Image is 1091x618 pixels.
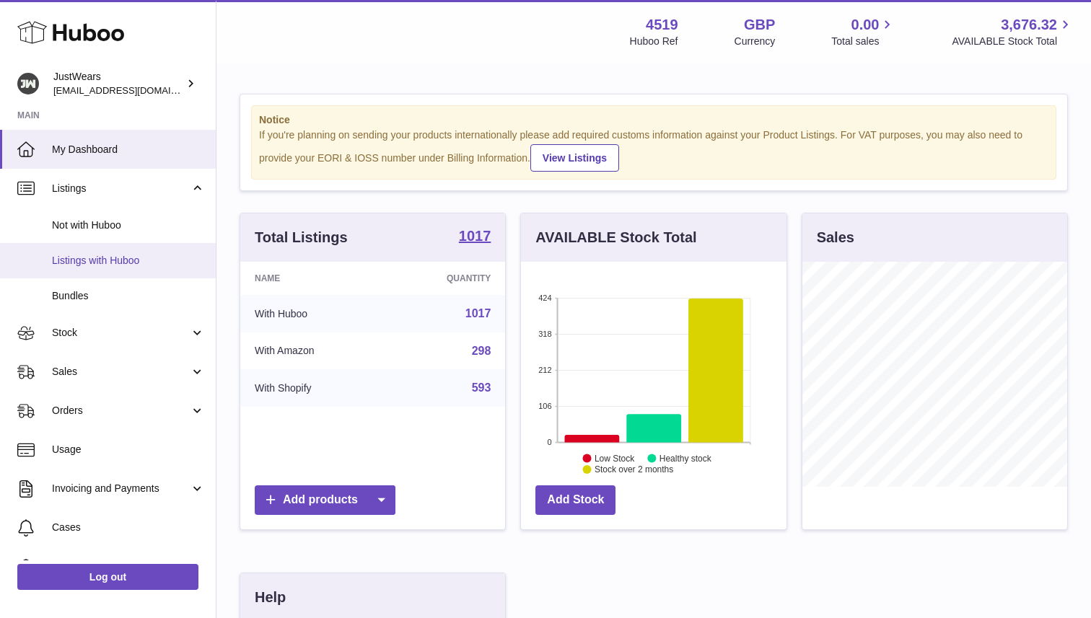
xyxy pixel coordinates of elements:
a: 298 [472,345,491,357]
img: internalAdmin-4519@internal.huboo.com [17,73,39,94]
strong: GBP [744,15,775,35]
a: Add products [255,485,395,515]
div: If you're planning on sending your products internationally please add required customs informati... [259,128,1048,172]
span: Not with Huboo [52,218,205,232]
span: Bundles [52,289,205,303]
span: Invoicing and Payments [52,482,190,495]
span: Sales [52,365,190,379]
span: AVAILABLE Stock Total [952,35,1074,48]
div: Currency [735,35,776,48]
h3: Total Listings [255,228,348,247]
a: 1017 [465,307,491,319]
text: 318 [538,330,551,338]
a: 0.00 Total sales [831,15,895,48]
th: Quantity [385,262,505,295]
td: With Shopify [240,369,385,407]
a: Add Stock [535,485,615,515]
a: View Listings [530,144,619,172]
text: 0 [548,438,552,446]
span: [EMAIL_ADDRESS][DOMAIN_NAME] [53,84,212,96]
text: 424 [538,293,551,302]
h3: AVAILABLE Stock Total [535,228,696,247]
a: 593 [472,381,491,394]
span: Listings [52,182,190,195]
span: Cases [52,521,205,534]
span: Total sales [831,35,895,48]
div: Huboo Ref [630,35,678,48]
text: Healthy stock [660,453,712,463]
span: Usage [52,443,205,456]
span: Channels [52,560,205,573]
text: Stock over 2 months [595,464,673,474]
a: 1017 [459,229,491,246]
span: Orders [52,404,190,418]
span: Listings with Huboo [52,254,205,268]
a: Log out [17,564,198,590]
span: Stock [52,326,190,340]
text: Low Stock [595,453,635,463]
text: 106 [538,402,551,410]
span: 0.00 [851,15,880,35]
strong: 1017 [459,229,491,243]
text: 212 [538,366,551,374]
span: 3,676.32 [1001,15,1057,35]
th: Name [240,262,385,295]
td: With Amazon [240,332,385,370]
div: JustWears [53,70,183,97]
strong: Notice [259,113,1048,127]
h3: Help [255,588,286,607]
a: 3,676.32 AVAILABLE Stock Total [952,15,1074,48]
td: With Huboo [240,295,385,332]
span: My Dashboard [52,143,205,156]
strong: 4519 [646,15,678,35]
h3: Sales [817,228,854,247]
